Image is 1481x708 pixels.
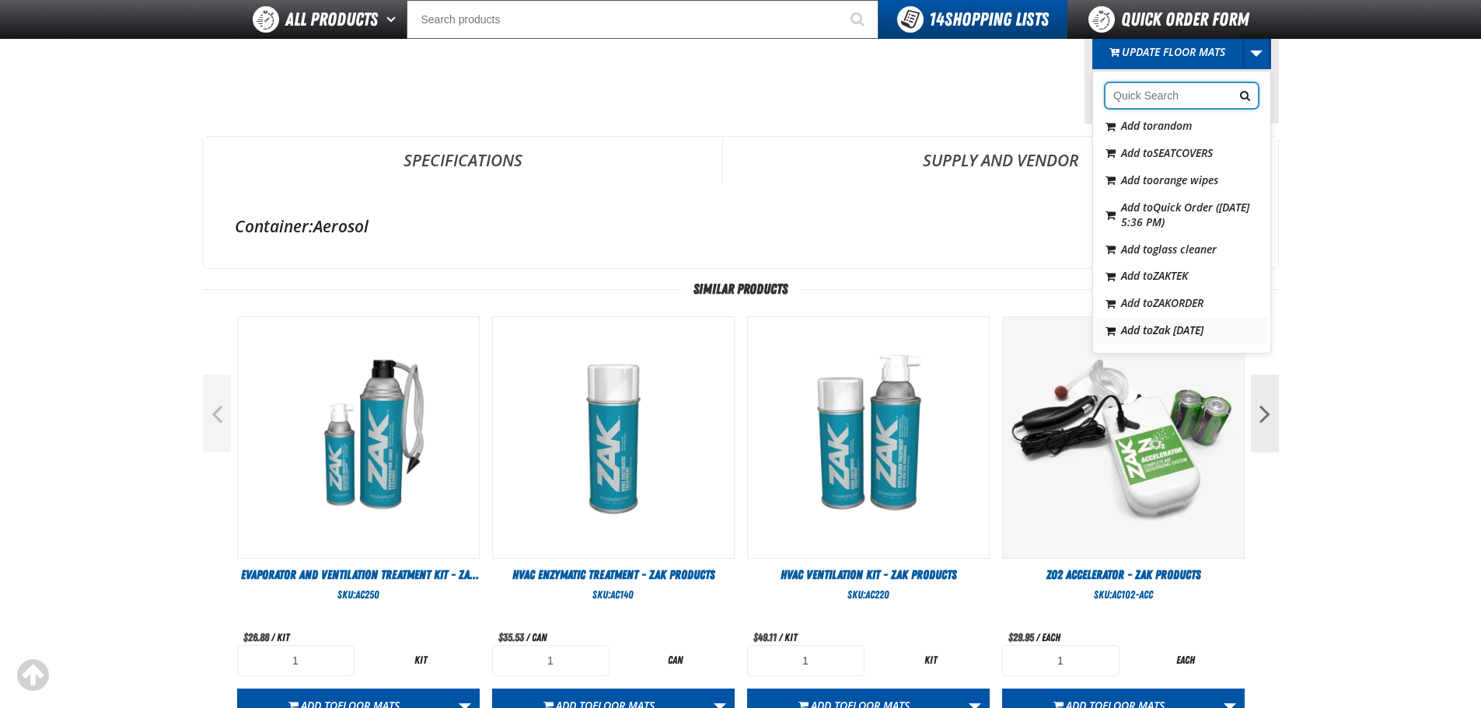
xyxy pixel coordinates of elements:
[1153,118,1192,133] span: random
[1096,113,1267,140] button: Add torandom
[1092,71,1271,354] div: More Actions
[1153,173,1218,187] span: orange wipes
[1153,269,1188,284] span: ZAKTEK
[1121,296,1203,311] span: Add to
[929,9,1049,30] span: Shopping Lists
[1046,567,1200,582] span: ZO2 Accelerator - ZAK Products
[1121,118,1192,133] span: Add to
[1121,173,1218,187] span: Add to
[753,631,777,643] span: $49.11
[929,9,945,30] strong: 14
[1251,375,1279,452] button: Next
[1153,242,1217,256] span: glass cleaner
[747,645,864,676] input: Product Quantity
[492,588,735,602] div: SKU:
[748,317,989,558] : View Details of the HVAC Ventilation Kit - ZAK Products
[492,567,735,584] a: HVAC Enzymatic Treatment - ZAK Products
[271,631,274,643] span: /
[355,588,379,601] span: AC250
[781,567,956,582] span: HVAC Ventilation Kit - ZAK Products
[285,5,378,33] span: All Products
[1003,317,1244,558] : View Details of the ZO2 Accelerator - ZAK Products
[872,653,990,668] div: kit
[1092,69,1271,103] span: You must order this product in increments of 12
[16,658,50,692] div: Scroll to the top
[1003,317,1244,558] img: ZO2 Accelerator - ZAK Products
[204,137,722,183] a: Specifications
[493,317,734,558] img: HVAC Enzymatic Treatment - ZAK Products
[1121,323,1203,337] span: Add to
[1242,35,1271,69] a: More Actions
[1002,645,1119,676] input: Product Quantity
[1036,631,1039,643] span: /
[748,317,989,558] img: HVAC Ventilation Kit - ZAK Products
[1002,588,1245,602] div: SKU:
[723,137,1278,183] a: Supply and Vendor
[493,317,734,558] : View Details of the HVAC Enzymatic Treatment - ZAK Products
[1096,263,1267,291] button: Add toZAKTEK
[238,317,479,558] : View Details of the Evaporator and Ventilation Treatment Kit - ZAK Products
[492,645,610,676] input: Product Quantity
[203,375,231,452] button: Previous
[235,215,313,237] label: Container:
[865,588,889,601] span: AC220
[241,567,479,599] span: Evaporator and Ventilation Treatment Kit - ZAK Products
[237,567,480,584] a: Evaporator and Ventilation Treatment Kit - ZAK Products
[617,653,735,668] div: can
[1092,35,1242,69] button: Update FLOOR MATS
[1121,200,1249,229] span: Quick Order ([DATE] 5:36 PM)
[498,631,524,643] span: $35.53
[1127,653,1245,668] div: each
[1121,242,1217,256] span: Add to
[1112,588,1153,601] span: AC102-ACC
[1106,83,1258,108] input: Search shopping lists
[362,653,480,668] div: kit
[1096,317,1267,344] button: Add toZak [DATE]
[1121,200,1249,229] span: Add to
[1008,631,1034,643] span: $29.95
[1153,296,1203,311] span: ZAKORDER
[1042,631,1060,643] span: each
[1121,145,1213,160] span: Add to
[1096,194,1267,236] button: Add toQuick Order ([DATE] 5:36 PM)
[277,631,289,643] span: kit
[1002,567,1245,584] a: ZO2 Accelerator - ZAK Products
[526,631,529,643] span: /
[681,281,800,297] span: Similar Products
[747,567,990,584] a: HVAC Ventilation Kit - ZAK Products
[784,631,797,643] span: kit
[1096,291,1267,318] button: Add toZAKORDER
[1121,269,1188,284] span: Add to
[237,645,355,676] input: Product Quantity
[1096,236,1267,263] button: Add toglass cleaner
[610,588,634,601] span: AC140
[1096,167,1267,194] button: Add toorange wipes
[779,631,782,643] span: /
[532,631,547,643] span: can
[243,631,269,643] span: $26.88
[238,317,479,558] img: Evaporator and Ventilation Treatment Kit - ZAK Products
[237,588,480,602] div: SKU:
[747,588,990,602] div: SKU:
[512,567,714,582] span: HVAC Enzymatic Treatment - ZAK Products
[1153,145,1213,160] span: SEATCOVERS
[1153,323,1203,337] span: Zak [DATE]
[1096,140,1267,167] button: Add toSEATCOVERS
[235,215,1247,237] div: Aerosol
